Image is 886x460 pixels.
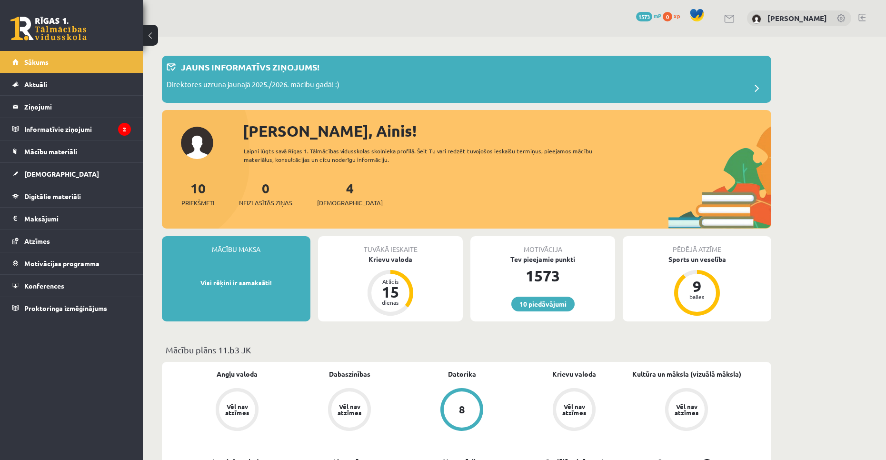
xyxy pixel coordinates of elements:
[118,123,131,136] i: 2
[12,208,131,230] a: Maksājumi
[12,96,131,118] a: Ziņojumi
[12,185,131,207] a: Digitālie materiāli
[318,236,463,254] div: Tuvākā ieskaite
[317,180,383,208] a: 4[DEMOGRAPHIC_DATA]
[336,403,363,416] div: Vēl nav atzīmes
[24,304,107,312] span: Proktoringa izmēģinājums
[181,180,214,208] a: 10Priekšmeti
[239,180,292,208] a: 0Neizlasītās ziņas
[12,140,131,162] a: Mācību materiāli
[224,403,250,416] div: Vēl nav atzīmes
[24,208,131,230] legend: Maksājumi
[12,252,131,274] a: Motivācijas programma
[636,12,661,20] a: 1573 mP
[459,404,465,415] div: 8
[162,236,310,254] div: Mācību maksa
[663,12,672,21] span: 0
[376,284,405,300] div: 15
[24,147,77,156] span: Mācību materiāli
[181,388,293,433] a: Vēl nav atzīmes
[167,60,767,98] a: Jauns informatīvs ziņojums! Direktores uzruna jaunajā 2025./2026. mācību gadā! :)
[24,118,131,140] legend: Informatīvie ziņojumi
[636,12,652,21] span: 1573
[406,388,518,433] a: 8
[673,403,700,416] div: Vēl nav atzīmes
[24,259,100,268] span: Motivācijas programma
[663,12,685,20] a: 0 xp
[448,369,476,379] a: Datorika
[181,198,214,208] span: Priekšmeti
[623,236,771,254] div: Pēdējā atzīme
[12,297,131,319] a: Proktoringa izmēģinājums
[767,13,827,23] a: [PERSON_NAME]
[12,118,131,140] a: Informatīvie ziņojumi2
[24,281,64,290] span: Konferences
[24,170,99,178] span: [DEMOGRAPHIC_DATA]
[24,192,81,200] span: Digitālie materiāli
[376,300,405,305] div: dienas
[654,12,661,20] span: mP
[24,96,131,118] legend: Ziņojumi
[329,369,370,379] a: Dabaszinības
[12,51,131,73] a: Sākums
[470,264,615,287] div: 1573
[12,230,131,252] a: Atzīmes
[318,254,463,264] div: Krievu valoda
[10,17,87,40] a: Rīgas 1. Tālmācības vidusskola
[24,58,49,66] span: Sākums
[470,236,615,254] div: Motivācija
[632,369,741,379] a: Kultūra un māksla (vizuālā māksla)
[630,388,743,433] a: Vēl nav atzīmes
[293,388,406,433] a: Vēl nav atzīmes
[12,275,131,297] a: Konferences
[511,297,575,311] a: 10 piedāvājumi
[166,343,767,356] p: Mācību plāns 11.b3 JK
[674,12,680,20] span: xp
[518,388,630,433] a: Vēl nav atzīmes
[244,147,609,164] div: Laipni lūgts savā Rīgas 1. Tālmācības vidusskolas skolnieka profilā. Šeit Tu vari redzēt tuvojošo...
[243,120,771,142] div: [PERSON_NAME], Ainis!
[217,369,258,379] a: Angļu valoda
[623,254,771,317] a: Sports un veselība 9 balles
[239,198,292,208] span: Neizlasītās ziņas
[376,279,405,284] div: Atlicis
[317,198,383,208] span: [DEMOGRAPHIC_DATA]
[12,73,131,95] a: Aktuāli
[623,254,771,264] div: Sports un veselība
[318,254,463,317] a: Krievu valoda Atlicis 15 dienas
[470,254,615,264] div: Tev pieejamie punkti
[752,14,761,24] img: Ainis Spuldzenieks
[683,294,711,300] div: balles
[683,279,711,294] div: 9
[24,80,47,89] span: Aktuāli
[561,403,587,416] div: Vēl nav atzīmes
[24,237,50,245] span: Atzīmes
[167,278,306,288] p: Visi rēķini ir samaksāti!
[552,369,596,379] a: Krievu valoda
[12,163,131,185] a: [DEMOGRAPHIC_DATA]
[181,60,319,73] p: Jauns informatīvs ziņojums!
[167,79,339,92] p: Direktores uzruna jaunajā 2025./2026. mācību gadā! :)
